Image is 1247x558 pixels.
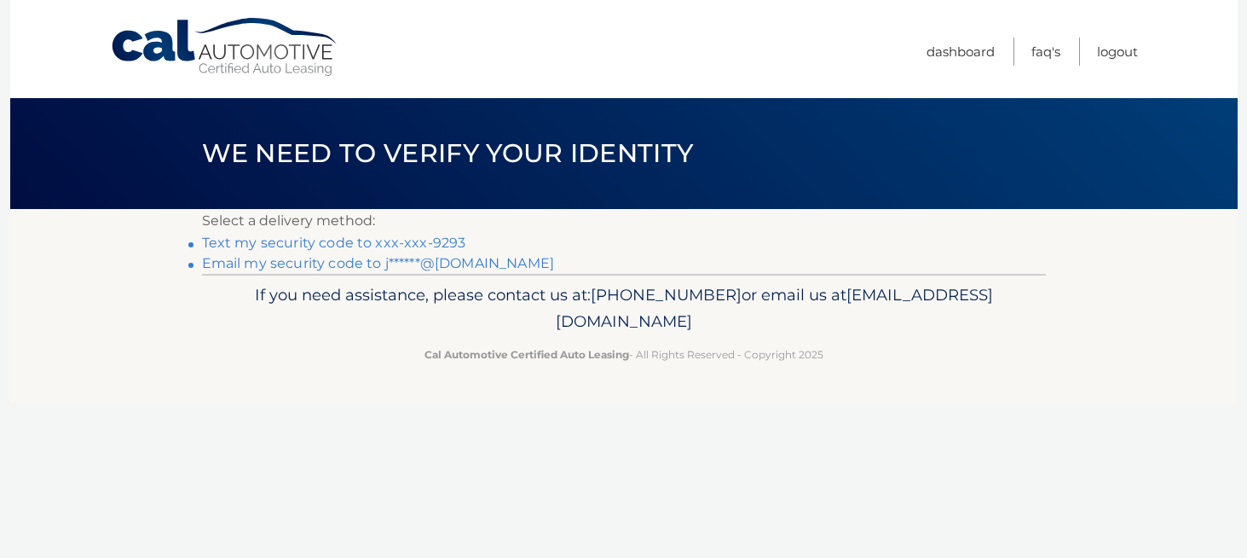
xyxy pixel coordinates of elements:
span: We need to verify your identity [202,137,694,169]
a: Email my security code to j******@[DOMAIN_NAME] [202,255,555,271]
a: FAQ's [1031,38,1060,66]
a: Cal Automotive [110,17,340,78]
strong: Cal Automotive Certified Auto Leasing [424,348,629,361]
a: Dashboard [927,38,995,66]
p: If you need assistance, please contact us at: or email us at [213,282,1035,336]
span: [PHONE_NUMBER] [591,285,742,305]
p: Select a delivery method: [202,209,1046,233]
p: - All Rights Reserved - Copyright 2025 [213,346,1035,363]
a: Text my security code to xxx-xxx-9293 [202,235,466,251]
a: Logout [1097,38,1138,66]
